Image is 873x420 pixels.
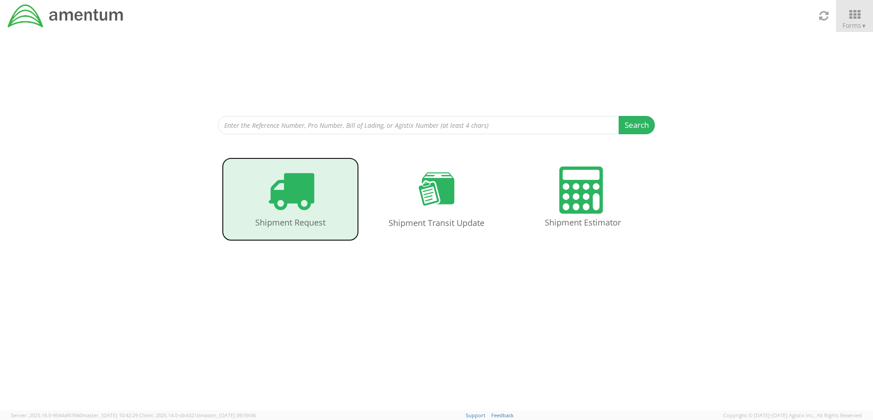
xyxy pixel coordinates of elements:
[523,218,642,227] h4: Shipment Estimator
[514,157,651,241] a: Shipment Estimator
[231,218,350,227] h4: Shipment Request
[139,412,256,419] span: Client: 2025.14.0-db4321d
[200,412,256,419] span: master, [DATE] 09:59:06
[842,21,867,30] span: Forms
[11,412,138,419] span: Server: 2025.16.0-9544af67660
[377,219,496,228] h4: Shipment Transit Update
[619,116,655,134] button: Search
[218,116,619,134] input: Enter the Reference Number, Pro Number, Bill of Lading, or Agistix Number (at least 4 chars)
[491,412,514,419] a: Feedback
[82,412,138,419] span: master, [DATE] 10:42:29
[861,22,867,30] span: ▼
[7,3,125,29] img: dyn-intl-logo-049831509241104b2a82.png
[222,157,359,241] a: Shipment Request
[368,157,505,241] a: Shipment Transit Update
[723,412,862,419] span: Copyright © [DATE]-[DATE] Agistix Inc., All Rights Reserved
[466,412,485,419] a: Support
